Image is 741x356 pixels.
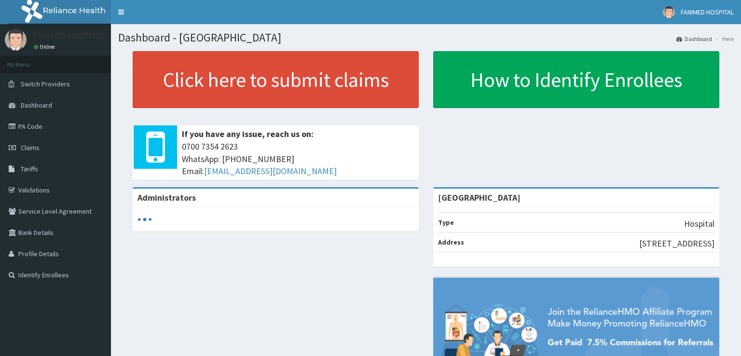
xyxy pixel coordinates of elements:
[21,143,40,152] span: Claims
[639,237,714,250] p: [STREET_ADDRESS]
[676,35,712,43] a: Dashboard
[182,140,414,178] span: 0700 7354 2623 WhatsApp: [PHONE_NUMBER] Email:
[137,192,196,203] b: Administrators
[21,164,38,173] span: Tariffs
[118,31,734,44] h1: Dashboard - [GEOGRAPHIC_DATA]
[21,101,52,110] span: Dashboard
[681,8,734,16] span: FANIMED HOSPITAL
[182,128,314,139] b: If you have any issue, reach us on:
[34,31,106,40] p: FANIMED HOSPITAL
[663,6,675,18] img: User Image
[34,43,57,50] a: Online
[433,51,719,108] a: How to Identify Enrollees
[133,51,419,108] a: Click here to submit claims
[21,80,70,88] span: Switch Providers
[438,218,454,227] b: Type
[5,29,27,51] img: User Image
[438,238,464,246] b: Address
[713,35,734,43] li: Here
[204,165,337,177] a: [EMAIL_ADDRESS][DOMAIN_NAME]
[137,212,152,227] svg: audio-loading
[684,218,714,230] p: Hospital
[438,192,521,203] strong: [GEOGRAPHIC_DATA]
